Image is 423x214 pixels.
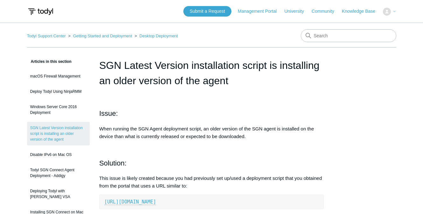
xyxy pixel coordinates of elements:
span: Articles in this section [27,59,72,64]
a: macOS Firewall Management [27,70,90,82]
a: Submit a Request [183,6,231,17]
li: Desktop Deployment [133,33,178,38]
a: University [284,8,310,15]
p: When running the SGN Agent deployment script, an older version of the SGN agent is installed on t... [99,125,324,140]
a: Community [312,8,341,15]
a: Deploy Todyl Using NinjaRMM [27,85,90,98]
a: [URL][DOMAIN_NAME] [104,199,156,205]
a: SGN Latest Version installation script is installing an older version of the agent [27,122,90,145]
input: Search [301,29,396,42]
a: Windows Server Core 2016 Deployment [27,101,90,119]
a: Management Portal [238,8,283,15]
a: Todyl SGN Connect Agent Deployment - Addigy [27,164,90,182]
a: Getting Started and Deployment [73,33,132,38]
a: Deploying Todyl with [PERSON_NAME] VSA [27,185,90,203]
a: Knowledge Base [342,8,382,15]
h1: SGN Latest Version installation script is installing an older version of the agent [99,58,324,88]
a: Desktop Deployment [139,33,178,38]
h2: Issue: [99,108,324,119]
h2: Solution: [99,158,324,169]
img: Todyl Support Center Help Center home page [27,6,54,18]
a: Todyl Support Center [27,33,66,38]
a: Disable IPv6 on Mac OS [27,149,90,161]
li: Todyl Support Center [27,33,67,38]
p: This issue is likely created because you had previously set up/used a deployment script that you ... [99,174,324,190]
li: Getting Started and Deployment [67,33,133,38]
